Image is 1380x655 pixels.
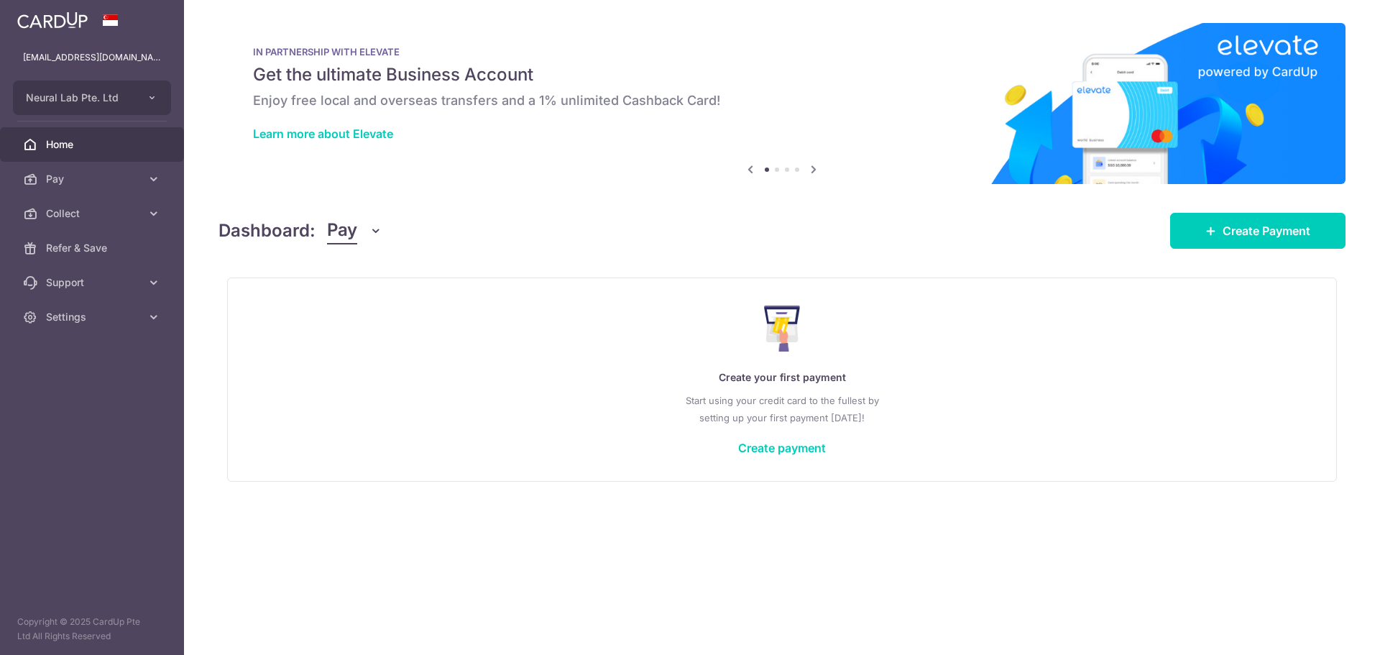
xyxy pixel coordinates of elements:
[46,275,141,290] span: Support
[1223,222,1310,239] span: Create Payment
[327,217,357,244] span: Pay
[257,392,1307,426] p: Start using your credit card to the fullest by setting up your first payment [DATE]!
[23,50,161,65] p: [EMAIL_ADDRESS][DOMAIN_NAME]
[253,92,1311,109] h6: Enjoy free local and overseas transfers and a 1% unlimited Cashback Card!
[253,46,1311,58] p: IN PARTNERSHIP WITH ELEVATE
[46,172,141,186] span: Pay
[46,310,141,324] span: Settings
[764,306,801,352] img: Make Payment
[46,137,141,152] span: Home
[257,369,1307,386] p: Create your first payment
[46,241,141,255] span: Refer & Save
[738,441,826,455] a: Create payment
[13,81,171,115] button: Neural Lab Pte. Ltd
[218,23,1345,184] img: Renovation banner
[253,127,393,141] a: Learn more about Elevate
[253,63,1311,86] h5: Get the ultimate Business Account
[327,217,382,244] button: Pay
[17,12,88,29] img: CardUp
[218,218,316,244] h4: Dashboard:
[46,206,141,221] span: Collect
[1170,213,1345,249] a: Create Payment
[26,91,132,105] span: Neural Lab Pte. Ltd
